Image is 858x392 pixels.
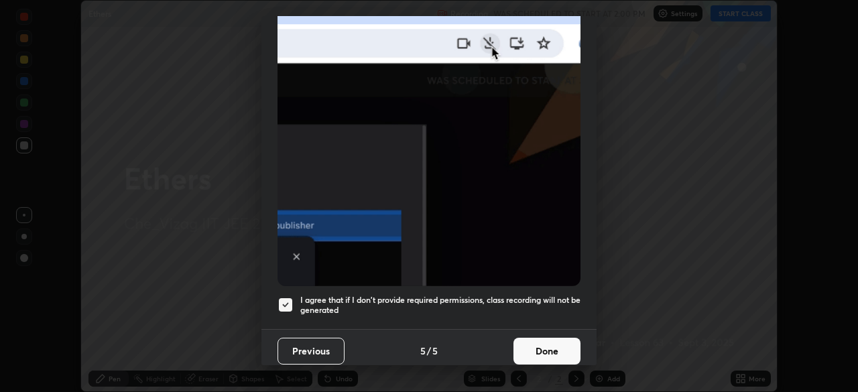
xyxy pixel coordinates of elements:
[432,344,438,358] h4: 5
[278,338,345,365] button: Previous
[427,344,431,358] h4: /
[513,338,580,365] button: Done
[420,344,426,358] h4: 5
[300,295,580,316] h5: I agree that if I don't provide required permissions, class recording will not be generated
